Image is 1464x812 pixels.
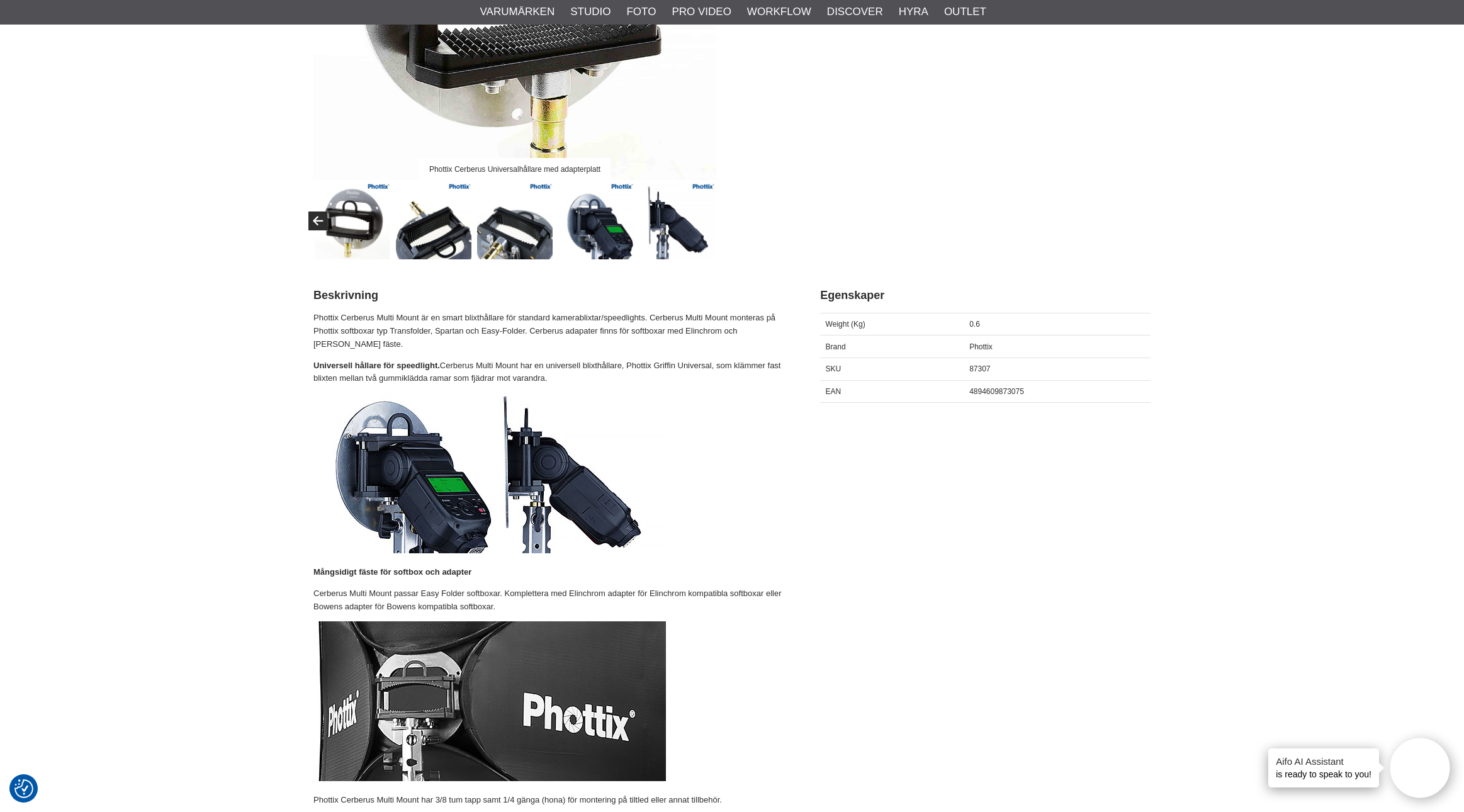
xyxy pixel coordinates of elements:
[1276,755,1371,768] h4: Aifo AI Assistant
[313,312,789,351] p: Phottix Cerberus Multi Mount är en smart blixthållare för standard kamerablixtar/speedlights. Cer...
[826,364,842,373] span: SKU
[826,342,846,351] span: Brand
[969,387,1024,396] span: 4894609873075
[313,361,440,370] strong: Universell hållare för speedlight.
[969,320,980,329] span: 0.6
[308,211,327,230] button: Previous
[315,183,391,259] img: Passar Phottix Easy-Folder softboxar
[944,4,986,20] a: Outlet
[313,794,789,807] p: Phottix Cerberus Multi Mount har 3/8 tum tapp samt 1/4 gänga (hona) för montering på tiltled elle...
[672,4,731,20] a: Pro Video
[313,359,789,386] p: Cerberus Multi Mount har en universell blixthållare, Phottix Griffin Universal, som klämmer fast ...
[313,587,789,614] p: Cerberus Multi Mount passar Easy Folder softboxar. Komplettera med Elinchrom adapter för Elinchro...
[419,158,611,180] div: Phottix Cerberus Universalhållare med adapterplatt
[1268,748,1379,787] div: is ready to speak to you!
[639,183,716,259] img: Passar de flesta blixtmodeller
[313,567,471,577] strong: Mångsidigt fäste för softbox och adapter
[14,779,33,798] img: Revisit consent button
[480,4,555,20] a: Varumärken
[969,342,993,351] span: Phottix
[396,183,472,259] img: Gummiklädda ramar håller fast blixten
[14,777,33,800] button: Samtyckesinställningar
[969,364,990,373] span: 87307
[570,4,611,20] a: Studio
[747,4,811,20] a: Workflow
[558,183,634,259] img: Ett fjädrande grepp håller fast blixten
[899,4,928,20] a: Hyra
[626,4,656,20] a: Foto
[820,288,1151,303] h2: Egenskaper
[477,183,553,259] img: Standard tapp 3/8 och 1/4 gänga
[827,4,883,20] a: Discover
[826,320,865,329] span: Weight (Kg)
[826,387,842,396] span: EAN
[313,288,789,303] h2: Beskrivning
